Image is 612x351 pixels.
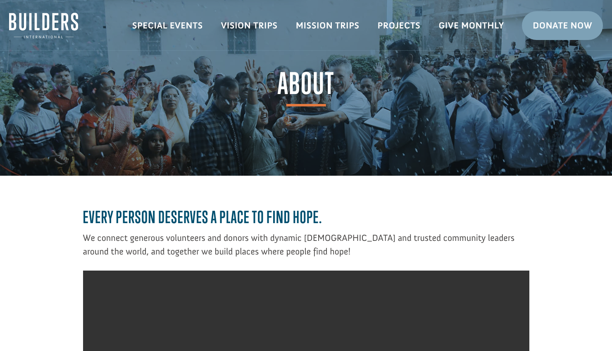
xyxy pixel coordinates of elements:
a: Donate Now [522,11,603,40]
a: Special Events [123,14,212,38]
a: Projects [369,14,430,38]
img: Builders International [9,13,78,38]
h3: Every person deserves a place to find hope. [83,207,529,231]
a: Vision Trips [212,14,287,38]
a: Mission Trips [287,14,369,38]
span: About [278,69,335,106]
p: We connect generous volunteers and donors with dynamic [DEMOGRAPHIC_DATA] and trusted community l... [83,231,529,258]
a: Give Monthly [429,14,513,38]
